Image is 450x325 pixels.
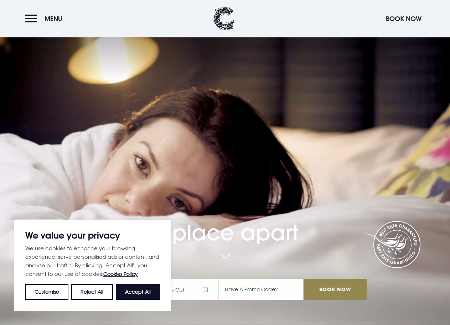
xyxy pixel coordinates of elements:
[25,244,160,278] p: We use cookies to enhance your browsing experience, serve personalised ads or content, and analys...
[25,231,160,240] p: We value your privacy
[103,271,138,277] a: Cookies Policy
[213,7,234,30] img: Clandeboye Lodge
[382,11,425,26] button: Book Now
[45,15,62,23] span: Menu
[219,279,304,300] input: Have A Promo Code?
[116,284,160,300] button: Accept All
[304,279,366,300] input: Book Now
[151,279,219,300] span: Check Out
[71,284,113,300] button: Reject All
[25,284,68,300] button: Customise
[14,220,171,311] div: We value your privacy
[25,11,66,26] button: Menu
[83,200,366,245] h1: A place apart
